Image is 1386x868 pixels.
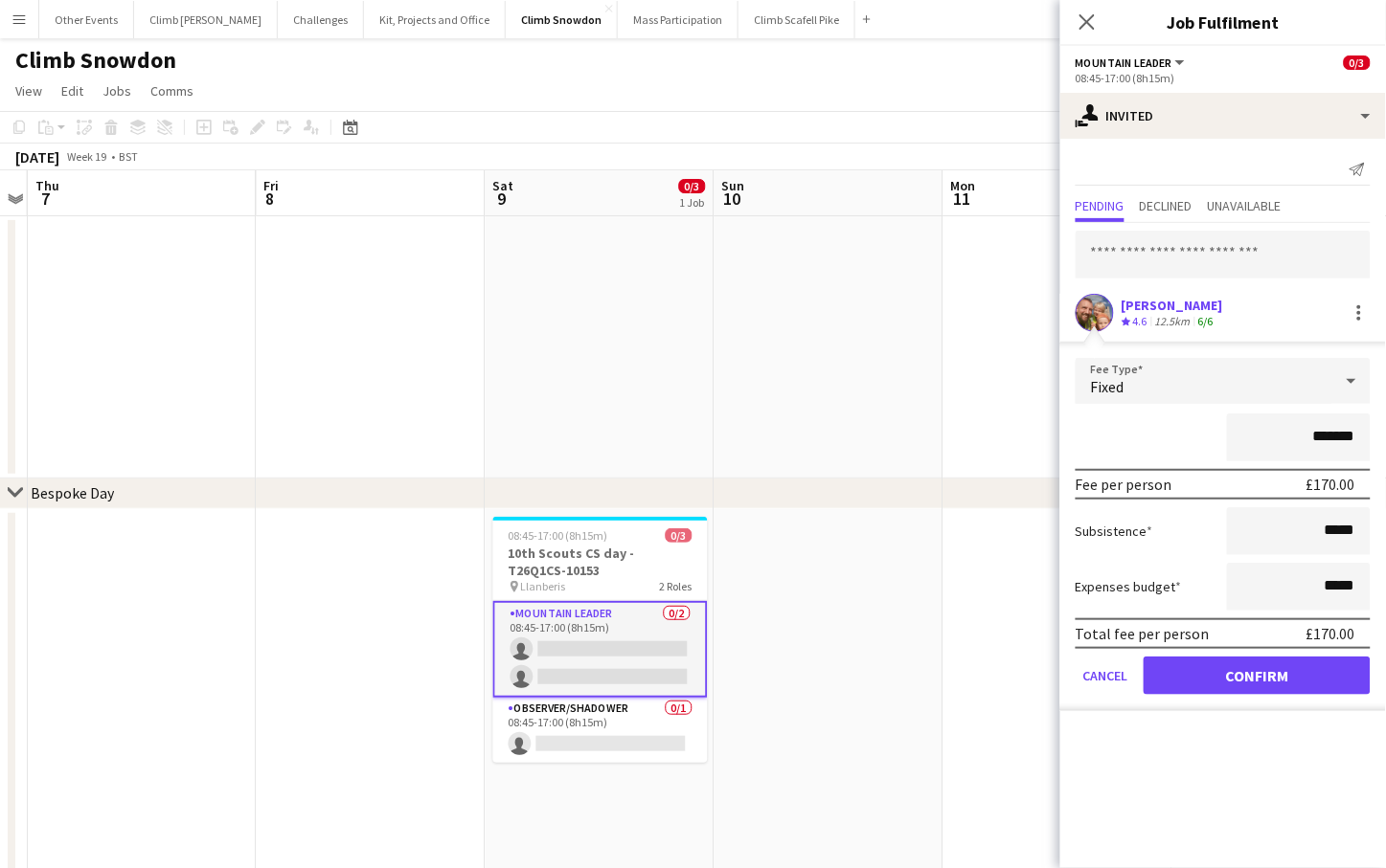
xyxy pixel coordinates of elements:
span: Week 19 [63,149,111,164]
app-skills-label: 6/6 [1198,314,1214,328]
button: Climb Scafell Pike [738,1,855,38]
span: Edit [61,82,83,100]
button: Mountain Leader [1076,56,1188,70]
div: 1 Job [680,195,705,210]
h1: Climb Snowdon [15,46,176,75]
button: Confirm [1144,657,1371,695]
span: Sun [722,177,745,194]
div: [PERSON_NAME] [1122,297,1223,314]
a: View [8,78,50,103]
app-job-card: 08:45-17:00 (8h15m)0/310th Scouts CS day - T26Q1CS-10153 Llanberis2 RolesMountain Leader0/208:45-... [493,517,708,763]
span: Unavailable [1208,199,1282,212]
h3: 10th Scouts CS day - T26Q1CS-10153 [493,545,708,579]
span: Mon [951,177,976,194]
label: Subsistence [1076,523,1153,540]
div: Invited [1060,93,1386,139]
span: 8 [261,188,280,210]
span: Fixed [1091,377,1125,396]
h3: Job Fulfilment [1060,10,1386,34]
span: 0/3 [1344,56,1371,70]
span: 0/3 [679,179,706,193]
button: Challenges [278,1,364,38]
span: 11 [948,188,976,210]
span: 2 Roles [660,579,693,593]
span: Mountain Leader [1076,56,1172,70]
a: Jobs [95,78,139,103]
span: Pending [1076,199,1125,212]
span: Fri [264,177,280,194]
span: Thu [35,177,59,194]
app-card-role: Mountain Leader0/208:45-17:00 (8h15m) [493,601,708,698]
button: Climb [PERSON_NAME] [134,1,278,38]
label: Expenses budget [1076,578,1182,595]
a: Edit [54,78,91,103]
div: £170.00 [1306,624,1355,643]
span: Jobs [102,82,131,100]
span: Sat [493,177,514,194]
span: 08:45-17:00 (8h15m) [509,528,608,543]
div: [DATE] [15,147,59,167]
button: Mass Participation [618,1,738,38]
div: 12.5km [1151,314,1194,330]
span: Comms [150,82,193,100]
button: Other Events [39,1,134,38]
div: BST [119,149,138,164]
span: 4.6 [1133,314,1147,328]
button: Kit, Projects and Office [364,1,506,38]
button: Cancel [1076,657,1136,695]
span: 10 [719,188,745,210]
span: View [15,82,42,100]
a: Comms [143,78,201,103]
div: £170.00 [1306,475,1355,494]
app-card-role: Observer/Shadower0/108:45-17:00 (8h15m) [493,698,708,763]
div: Total fee per person [1076,624,1210,643]
span: 7 [33,188,59,210]
div: Fee per person [1076,475,1172,494]
span: Llanberis [521,579,566,593]
div: Bespoke Day [31,483,114,502]
span: Declined [1140,199,1193,212]
span: 9 [490,188,514,210]
div: 08:45-17:00 (8h15m) [1076,71,1371,85]
button: Climb Snowdon [506,1,618,38]
span: 0/3 [666,528,693,543]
